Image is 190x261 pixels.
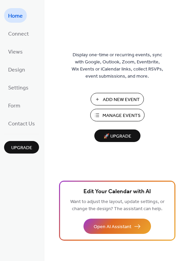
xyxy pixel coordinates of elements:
[98,132,136,141] span: 🚀 Upgrade
[91,93,144,105] button: Add New Event
[8,11,23,21] span: Home
[94,223,131,230] span: Open AI Assistant
[83,187,151,197] span: Edit Your Calendar with AI
[8,47,23,57] span: Views
[8,83,28,93] span: Settings
[103,96,140,103] span: Add New Event
[4,62,29,77] a: Design
[72,52,163,80] span: Display one-time or recurring events, sync with Google, Outlook, Zoom, Eventbrite, Wix Events or ...
[4,98,24,113] a: Form
[4,44,27,59] a: Views
[4,116,39,130] a: Contact Us
[102,112,140,119] span: Manage Events
[8,65,25,75] span: Design
[90,109,145,121] button: Manage Events
[4,8,27,23] a: Home
[4,26,33,41] a: Connect
[8,101,20,111] span: Form
[8,119,35,129] span: Contact Us
[4,141,39,154] button: Upgrade
[4,80,33,95] a: Settings
[70,197,165,214] span: Want to adjust the layout, update settings, or change the design? The assistant can help.
[11,144,32,152] span: Upgrade
[83,219,151,234] button: Open AI Assistant
[94,129,140,142] button: 🚀 Upgrade
[8,29,29,39] span: Connect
